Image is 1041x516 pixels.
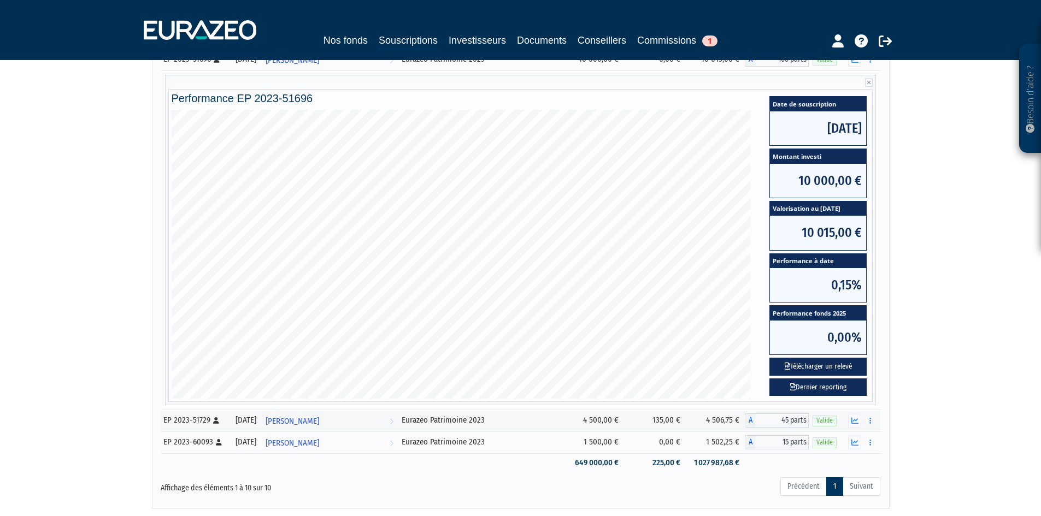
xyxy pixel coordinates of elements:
span: 0,15% [770,268,866,302]
i: Voir l'investisseur [390,433,393,453]
a: Conseillers [578,33,626,48]
td: 4 500,00 € [566,410,624,431]
td: 4 506,75 € [686,410,745,431]
td: 1 027 987,68 € [686,453,745,472]
a: [PERSON_NAME] [261,431,398,453]
span: Valorisation au [DATE] [770,201,866,216]
td: 135,00 € [624,410,685,431]
div: A - Eurazeo Patrimoine 2023 [745,413,809,428]
td: 1 502,25 € [686,431,745,453]
i: Voir l'investisseur [390,50,393,70]
span: [PERSON_NAME] [266,411,319,431]
span: 0,00% [770,321,866,354]
a: Dernier reporting [769,378,867,396]
a: Souscriptions [379,33,438,50]
span: [PERSON_NAME] [266,433,319,453]
td: 649 000,00 € [566,453,624,472]
div: Eurazeo Patrimoine 2023 [402,436,562,448]
a: [PERSON_NAME] [261,410,398,431]
span: 10 015,00 € [770,216,866,250]
i: Voir l'investisseur [390,411,393,431]
span: Performance à date [770,254,866,269]
span: [PERSON_NAME] [266,50,319,70]
span: Performance fonds 2025 [770,306,866,321]
td: 1 500,00 € [566,431,624,453]
a: 1 [826,477,843,496]
span: Valide [813,437,837,448]
div: [DATE] [234,414,257,426]
div: EP 2023-60093 [163,436,227,448]
div: A - Eurazeo Patrimoine 2023 [745,435,809,449]
a: Investisseurs [449,33,506,48]
span: Montant investi [770,149,866,164]
span: 15 parts [756,435,809,449]
p: Besoin d'aide ? [1024,50,1037,148]
span: Date de souscription [770,97,866,111]
img: 1732889491-logotype_eurazeo_blanc_rvb.png [144,20,256,40]
i: [Français] Personne physique [213,417,219,424]
a: Documents [517,33,567,48]
div: EP 2023-51729 [163,414,227,426]
a: Nos fonds [324,33,368,48]
h4: Performance EP 2023-51696 [172,92,870,104]
span: Valide [813,55,837,65]
i: [Français] Personne physique [216,439,222,446]
div: Affichage des éléments 1 à 10 sur 10 [161,476,451,494]
span: 10 000,00 € [770,164,866,198]
td: 225,00 € [624,453,685,472]
button: Télécharger un relevé [769,358,867,376]
a: Commissions1 [637,33,717,48]
span: Valide [813,416,837,426]
div: Eurazeo Patrimoine 2023 [402,414,562,426]
span: 45 parts [756,413,809,428]
span: A [745,413,756,428]
span: A [745,435,756,449]
div: [DATE] [234,436,257,448]
span: [DATE] [770,111,866,145]
span: 1 [702,35,717,46]
td: 0,00 € [624,431,685,453]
